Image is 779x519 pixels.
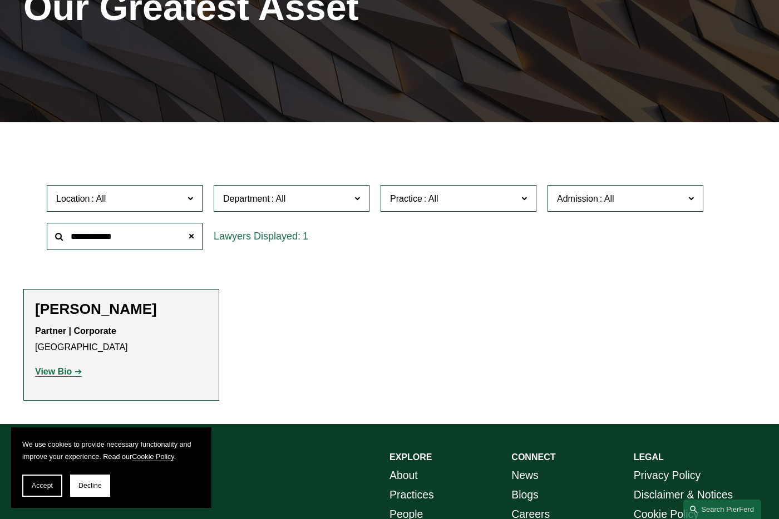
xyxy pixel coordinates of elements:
[390,194,422,203] span: Practice
[223,194,270,203] span: Department
[35,367,82,376] a: View Bio
[35,326,116,336] strong: Partner | Corporate
[11,427,211,508] section: Cookie banner
[35,323,208,356] p: [GEOGRAPHIC_DATA]
[511,452,555,462] strong: CONNECT
[70,475,110,497] button: Decline
[35,367,72,376] strong: View Bio
[634,452,664,462] strong: LEGAL
[22,438,200,464] p: We use cookies to provide necessary functionality and improve your experience. Read our .
[303,231,308,242] span: 1
[56,194,90,203] span: Location
[511,485,538,505] a: Blogs
[132,453,174,461] a: Cookie Policy
[35,301,208,318] h2: [PERSON_NAME]
[32,482,53,490] span: Accept
[389,452,432,462] strong: EXPLORE
[22,475,62,497] button: Accept
[634,466,701,485] a: Privacy Policy
[389,485,434,505] a: Practices
[634,485,733,505] a: Disclaimer & Notices
[511,466,538,485] a: News
[389,466,418,485] a: About
[557,194,598,203] span: Admission
[78,482,102,490] span: Decline
[683,500,761,519] a: Search this site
